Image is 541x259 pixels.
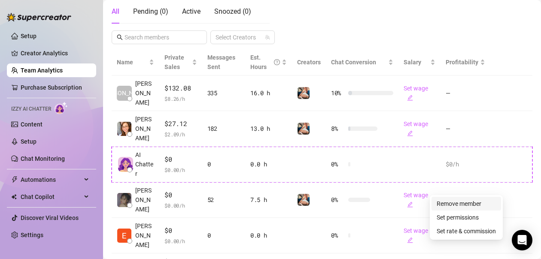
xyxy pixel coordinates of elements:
[298,123,310,135] img: Hairy
[207,88,240,98] div: 335
[164,130,197,139] span: $ 2.09 /h
[407,202,413,208] span: edit
[21,33,36,39] a: Setup
[182,7,201,15] span: Active
[21,232,43,238] a: Settings
[298,194,310,206] img: Hairy
[441,111,490,147] td: —
[331,160,345,169] span: 0 %
[265,35,270,40] span: team
[11,105,51,113] span: Izzy AI Chatter
[207,54,235,70] span: Messages Sent
[407,237,413,243] span: edit
[404,227,428,244] a: Set wageedit
[164,166,197,174] span: $ 0.00 /h
[331,59,376,66] span: Chat Conversion
[404,120,428,137] a: Set wageedit
[298,87,310,99] img: Hairy
[250,231,287,240] div: 0.0 h
[274,53,280,72] span: question-circle
[250,88,287,98] div: 16.0 h
[164,154,197,165] span: $0
[331,124,345,133] span: 8 %
[250,124,287,133] div: 13.0 h
[207,231,240,240] div: 0
[207,195,240,205] div: 52
[135,150,154,178] span: AI Chatter
[21,190,82,204] span: Chat Copilot
[117,229,131,243] img: Elle Ajero
[21,138,36,145] a: Setup
[441,182,490,218] td: —
[164,201,197,210] span: $ 0.00 /h
[55,102,68,114] img: AI Chatter
[407,95,413,101] span: edit
[117,122,131,136] img: Mharvz Ong
[250,160,287,169] div: 0.0 h
[112,6,119,17] div: All
[135,79,154,107] span: [PERSON_NAME]
[164,94,197,103] span: $ 8.26 /h
[164,83,197,93] span: $132.08
[135,114,154,143] span: [PERSON_NAME]
[404,59,421,66] span: Salary
[250,53,280,72] div: Est. Hours
[11,176,18,183] span: thunderbolt
[11,194,17,200] img: Chat Copilot
[118,157,133,172] img: izzy-ai-chatter-avatar-DDCN_rTZ.svg
[512,230,532,250] div: Open Intercom Messenger
[21,84,82,91] a: Purchase Subscription
[133,6,168,17] div: Pending ( 0 )
[117,57,147,67] span: Name
[164,190,197,200] span: $0
[117,193,131,207] img: lenny amora
[446,59,478,66] span: Profitability
[331,195,345,205] span: 0 %
[7,13,71,21] img: logo-BBDzfeDw.svg
[214,7,251,15] span: Snoozed ( 0 )
[21,173,82,187] span: Automations
[437,228,496,235] a: Set rate & commission
[437,200,481,207] a: Remove member
[21,121,43,128] a: Content
[21,214,79,221] a: Discover Viral Videos
[21,46,89,60] a: Creator Analytics
[164,54,184,70] span: Private Sales
[164,237,197,245] span: $ 0.00 /h
[164,226,197,236] span: $0
[112,49,159,75] th: Name
[207,160,240,169] div: 0
[331,231,345,240] span: 0 %
[441,75,490,111] td: —
[292,49,326,75] th: Creators
[404,192,428,208] a: Set wageedit
[135,186,154,214] span: [PERSON_NAME]
[404,85,428,101] a: Set wageedit
[446,160,485,169] div: $0 /h
[207,124,240,133] div: 182
[21,67,63,74] a: Team Analytics
[407,130,413,136] span: edit
[164,119,197,129] span: $27.12
[250,195,287,205] div: 7.5 h
[331,88,345,98] span: 10 %
[101,88,147,98] span: [PERSON_NAME]
[125,33,195,42] input: Search members
[437,214,479,221] a: Set permissions
[21,155,65,162] a: Chat Monitoring
[135,221,154,250] span: [PERSON_NAME]
[117,34,123,40] span: search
